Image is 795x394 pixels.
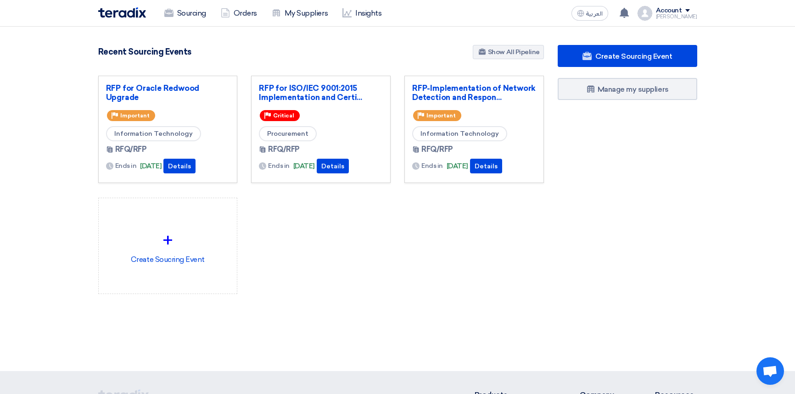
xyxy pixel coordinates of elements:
span: Procurement [259,126,317,141]
div: + [106,227,230,254]
a: RFP for Oracle Redwood Upgrade [106,83,230,102]
a: Sourcing [157,3,213,23]
span: [DATE] [447,161,468,172]
button: Details [163,159,196,173]
span: العربية [586,11,603,17]
span: Ends in [115,161,137,171]
span: Information Technology [106,126,201,141]
a: My Suppliers [264,3,335,23]
span: Critical [273,112,294,119]
span: Ends in [268,161,290,171]
a: RFP for ISO/IEC 9001:2015 Implementation and Certi... [259,83,383,102]
button: Details [470,159,502,173]
span: RFQ/RFP [268,144,300,155]
a: Show All Pipeline [473,45,544,59]
a: Orders [213,3,264,23]
a: RFP-Implementation of Network Detection and Respon... [412,83,536,102]
div: Create Soucring Event [106,205,230,286]
span: RFQ/RFP [421,144,453,155]
span: Important [426,112,456,119]
img: profile_test.png [638,6,652,21]
h4: Recent Sourcing Events [98,47,191,57]
span: RFQ/RFP [115,144,147,155]
div: Account [656,7,682,15]
a: Manage my suppliers [558,78,697,100]
a: Open chat [756,357,784,385]
span: Information Technology [412,126,507,141]
a: Insights [335,3,389,23]
span: Create Sourcing Event [595,52,672,61]
span: Important [120,112,150,119]
button: العربية [571,6,608,21]
img: Teradix logo [98,7,146,18]
button: Details [317,159,349,173]
span: [DATE] [140,161,162,172]
span: [DATE] [293,161,315,172]
div: [PERSON_NAME] [656,14,697,19]
span: Ends in [421,161,443,171]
